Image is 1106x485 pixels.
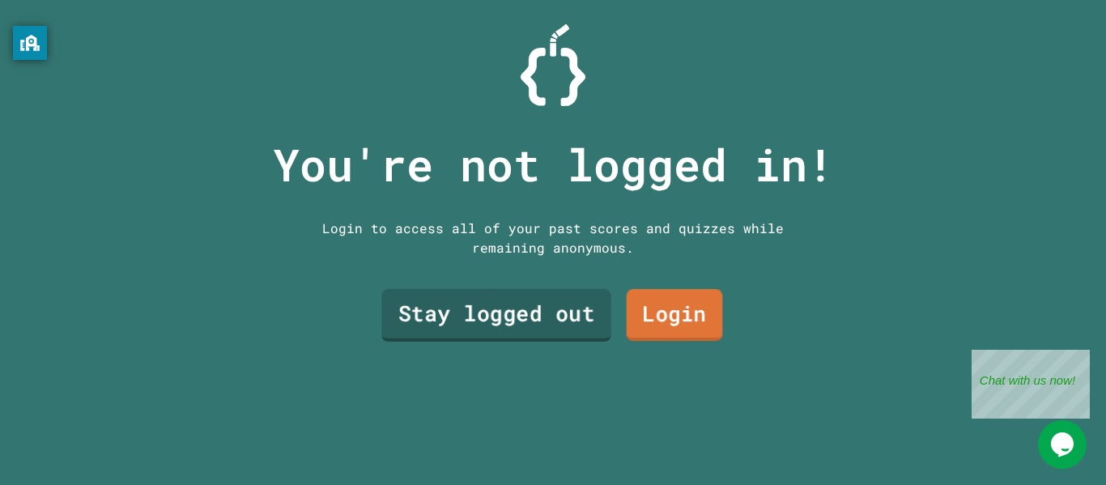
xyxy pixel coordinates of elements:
iframe: chat widget [1038,420,1090,469]
iframe: chat widget [972,350,1090,419]
div: Login to access all of your past scores and quizzes while remaining anonymous. [310,219,796,257]
button: privacy banner [13,26,47,60]
a: Login [627,289,723,341]
img: Logo.svg [521,24,585,106]
a: Stay logged out [381,289,610,342]
p: You're not logged in! [273,131,834,198]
